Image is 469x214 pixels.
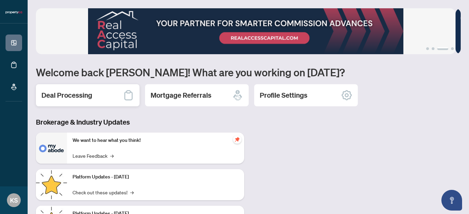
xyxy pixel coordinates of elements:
h2: Profile Settings [260,90,307,100]
img: Platform Updates - July 21, 2025 [36,169,67,200]
span: → [110,152,114,159]
img: Slide 2 [36,8,456,54]
p: We want to hear what you think! [73,137,239,144]
a: Leave Feedback→ [73,152,114,159]
button: 1 [426,47,429,50]
button: 3 [437,47,448,50]
span: pushpin [233,135,241,144]
p: Platform Updates - [DATE] [73,173,239,181]
h3: Brokerage & Industry Updates [36,117,244,127]
img: logo [6,10,22,14]
button: 2 [432,47,434,50]
button: Open asap [441,190,462,211]
img: We want to hear what you think! [36,133,67,164]
span: → [130,188,134,196]
h2: Deal Processing [41,90,92,100]
h2: Mortgage Referrals [151,90,211,100]
h1: Welcome back [PERSON_NAME]! What are you working on [DATE]? [36,66,461,79]
a: Check out these updates!→ [73,188,134,196]
span: KS [10,195,18,205]
button: 4 [451,47,454,50]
